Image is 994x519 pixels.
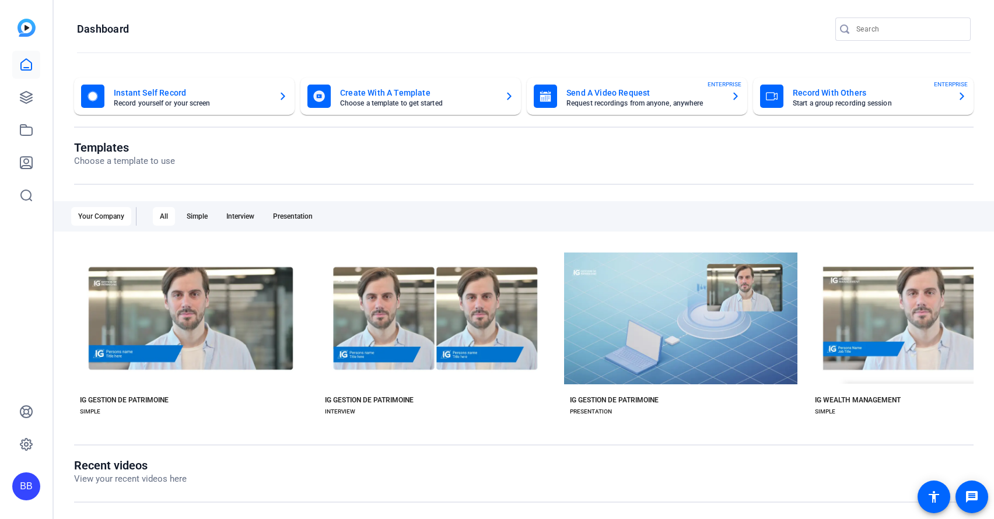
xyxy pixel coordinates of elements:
[266,207,320,226] div: Presentation
[340,100,495,107] mat-card-subtitle: Choose a template to get started
[340,86,495,100] mat-card-title: Create With A Template
[570,407,612,416] div: PRESENTATION
[74,78,295,115] button: Instant Self RecordRecord yourself or your screen
[566,86,722,100] mat-card-title: Send A Video Request
[815,395,901,405] div: IG WEALTH MANAGEMENT
[219,207,261,226] div: Interview
[74,141,175,155] h1: Templates
[325,407,355,416] div: INTERVIEW
[74,155,175,168] p: Choose a template to use
[793,100,948,107] mat-card-subtitle: Start a group recording session
[965,490,979,504] mat-icon: message
[12,472,40,500] div: BB
[708,80,741,89] span: ENTERPRISE
[114,86,269,100] mat-card-title: Instant Self Record
[71,207,131,226] div: Your Company
[300,78,521,115] button: Create With A TemplateChoose a template to get started
[934,80,968,89] span: ENTERPRISE
[793,86,948,100] mat-card-title: Record With Others
[856,22,961,36] input: Search
[753,78,974,115] button: Record With OthersStart a group recording sessionENTERPRISE
[570,395,659,405] div: IG GESTION DE PATRIMOINE
[180,207,215,226] div: Simple
[815,407,835,416] div: SIMPLE
[77,22,129,36] h1: Dashboard
[114,100,269,107] mat-card-subtitle: Record yourself or your screen
[325,395,414,405] div: IG GESTION DE PATRIMOINE
[80,407,100,416] div: SIMPLE
[927,490,941,504] mat-icon: accessibility
[17,19,36,37] img: blue-gradient.svg
[527,78,747,115] button: Send A Video RequestRequest recordings from anyone, anywhereENTERPRISE
[74,458,187,472] h1: Recent videos
[80,395,169,405] div: IG GESTION DE PATRIMOINE
[153,207,175,226] div: All
[74,472,187,486] p: View your recent videos here
[566,100,722,107] mat-card-subtitle: Request recordings from anyone, anywhere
